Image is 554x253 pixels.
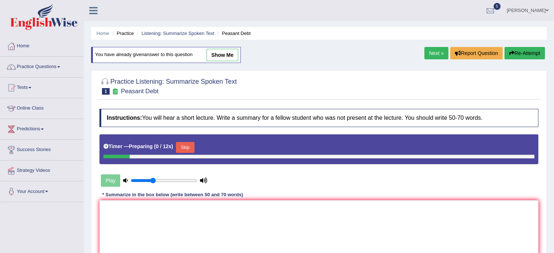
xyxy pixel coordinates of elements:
a: Predictions [0,119,83,137]
a: Practice Questions [0,57,83,75]
a: Success Stories [0,140,83,158]
button: Re-Attempt [504,47,545,59]
a: Your Account [0,181,83,199]
span: 5 [494,3,501,10]
b: ( [154,143,156,149]
b: Instructions: [107,115,142,121]
h5: Timer — [103,144,173,149]
small: Peasant Debt [121,88,158,95]
b: Preparing [129,143,153,149]
h2: Practice Listening: Summarize Spoken Text [99,76,237,95]
li: Peasant Debt [216,30,251,37]
b: 0 / 12s [156,143,172,149]
div: * Summarize in the box below (write between 50 and 70 words) [99,191,246,198]
span: 1 [102,88,110,95]
a: Next » [424,47,448,59]
a: show me [207,49,238,61]
a: Strategy Videos [0,161,83,179]
a: Home [97,31,109,36]
li: Practice [110,30,134,37]
a: Online Class [0,98,83,116]
h4: You will hear a short lecture. Write a summary for a fellow student who was not present at the le... [99,109,538,127]
button: Skip [176,142,194,153]
a: Home [0,36,83,54]
div: You have already given answer to this question [91,47,241,63]
button: Report Question [450,47,503,59]
a: Listening: Summarize Spoken Text [141,31,214,36]
small: Exam occurring question [111,88,119,95]
b: ) [172,143,173,149]
a: Tests [0,78,83,96]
